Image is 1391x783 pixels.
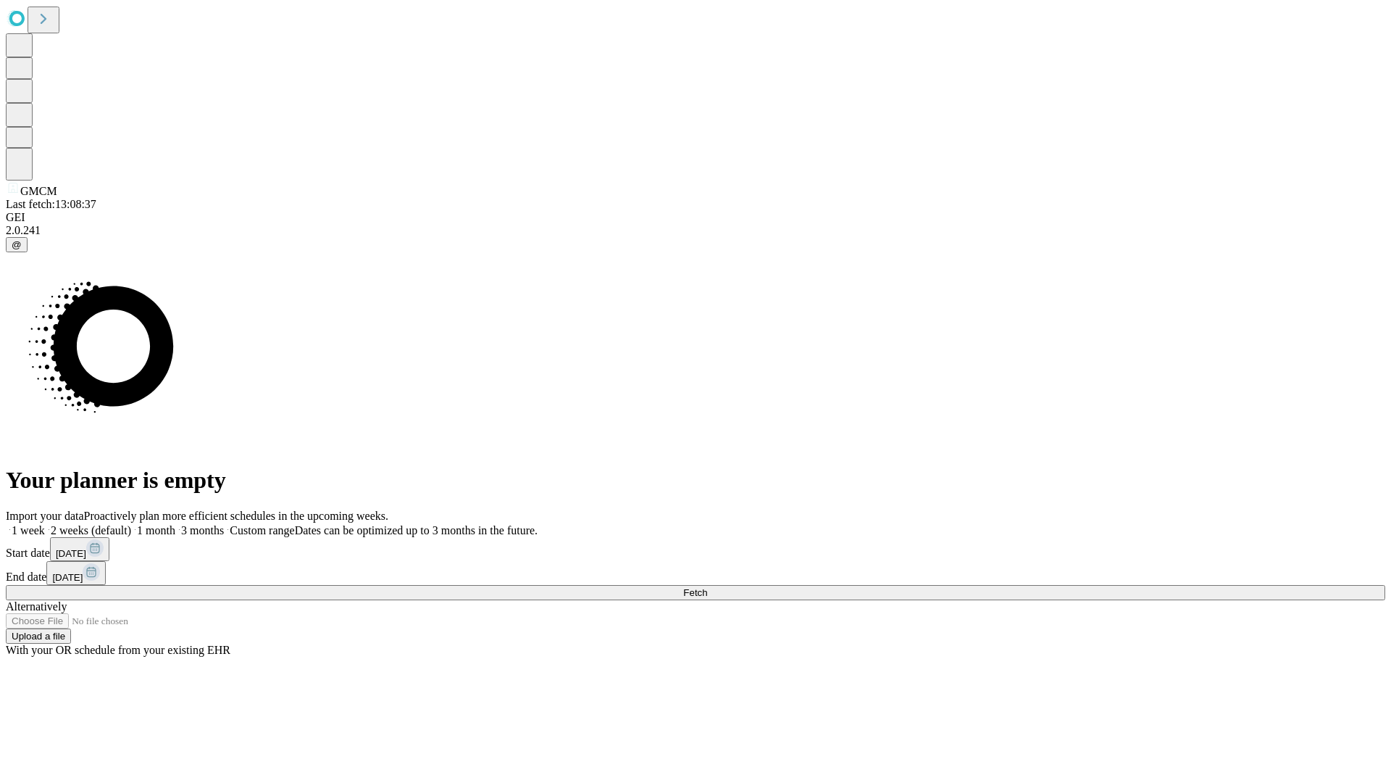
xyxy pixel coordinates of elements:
[683,587,707,598] span: Fetch
[6,644,230,656] span: With your OR schedule from your existing EHR
[6,224,1385,237] div: 2.0.241
[6,537,1385,561] div: Start date
[51,524,131,536] span: 2 weeks (default)
[84,510,388,522] span: Proactively plan more efficient schedules in the upcoming weeks.
[295,524,538,536] span: Dates can be optimized up to 3 months in the future.
[6,467,1385,494] h1: Your planner is empty
[6,585,1385,600] button: Fetch
[56,548,86,559] span: [DATE]
[50,537,109,561] button: [DATE]
[46,561,106,585] button: [DATE]
[6,237,28,252] button: @
[12,524,45,536] span: 1 week
[6,561,1385,585] div: End date
[181,524,224,536] span: 3 months
[52,572,83,583] span: [DATE]
[6,510,84,522] span: Import your data
[12,239,22,250] span: @
[137,524,175,536] span: 1 month
[230,524,294,536] span: Custom range
[20,185,57,197] span: GMCM
[6,600,67,613] span: Alternatively
[6,198,96,210] span: Last fetch: 13:08:37
[6,211,1385,224] div: GEI
[6,629,71,644] button: Upload a file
